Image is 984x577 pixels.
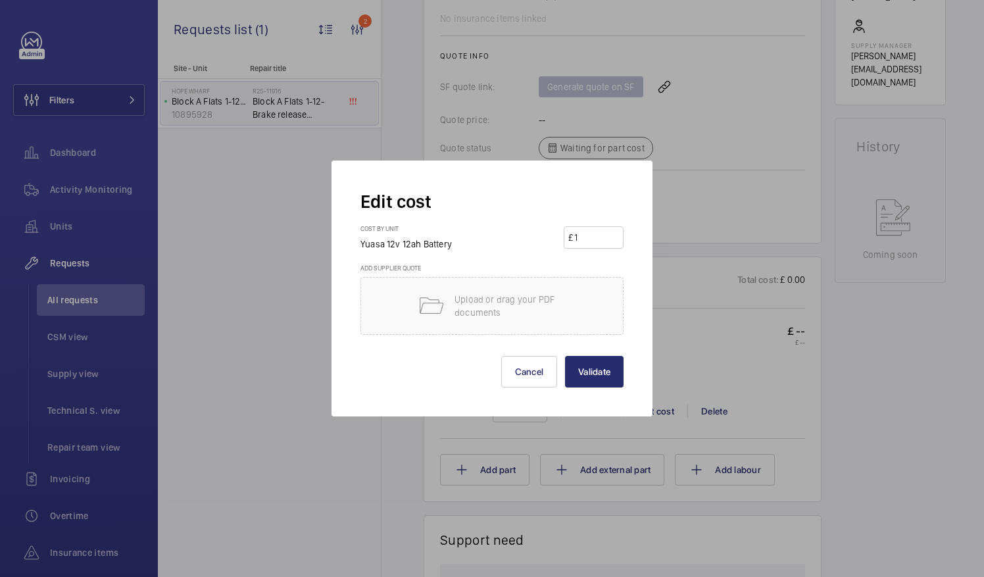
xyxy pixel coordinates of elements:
[565,356,624,388] button: Validate
[360,224,465,238] h3: Cost by unit
[360,239,452,249] span: Yuasa 12v 12ah Battery
[360,264,624,277] h3: Add supplier quote
[573,227,619,248] input: --
[455,293,566,319] p: Upload or drag your PDF documents
[568,231,573,244] div: £
[360,189,624,214] h2: Edit cost
[501,356,558,388] button: Cancel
